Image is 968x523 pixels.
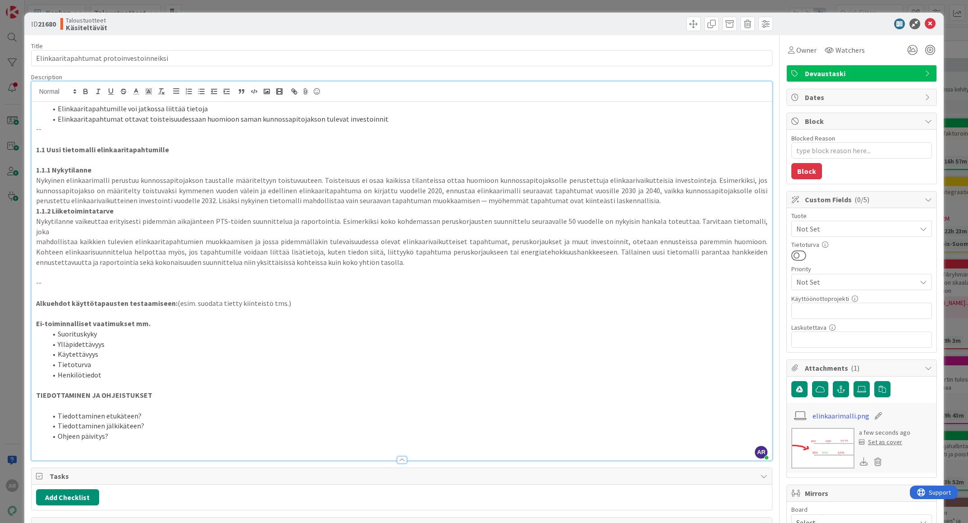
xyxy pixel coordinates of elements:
span: Not Set [796,223,912,235]
button: Add Checklist [36,489,99,505]
li: Käytettävyys [47,349,768,359]
div: Tietoturva [791,241,932,248]
div: a few seconds ago [859,428,910,437]
b: 21680 [38,19,56,28]
b: Käsiteltävät [66,24,107,31]
li: Ohjeen päivitys? [47,431,768,441]
li: Elinkaaritapahtumille voi jatkossa liittää tietoja [47,104,768,114]
strong: 1.1.2 Liiketoimintatarve [36,206,114,215]
span: Block [805,116,920,127]
li: Henkilötiedot [47,370,768,380]
span: Support [19,1,41,12]
p: mahdollistaa kaikkien tulevien elinkaaritapahtumien muokkaamisen ja jossa pidemmälläkin tulevaisu... [36,236,768,267]
strong: Alkuehdot käyttötapausten testaamiseen: [36,299,178,308]
strong: TIEDOTTAMINEN JA OHJEISTUKSET [36,391,152,400]
a: elinkaarimalli.png [813,410,869,421]
label: Blocked Reason [791,134,835,142]
button: Block [791,163,822,179]
strong: Ei-toiminnalliset vaatimukset mm. [36,319,151,328]
div: Download [859,456,869,468]
span: Taloustuotteet [66,17,107,24]
span: Not Set [796,276,912,288]
strong: 1.1.1 Nykytilanne [36,165,91,174]
p: -- [36,124,768,134]
span: Custom Fields [805,194,920,205]
span: Description [31,73,62,81]
li: Ylläpidettävyys [47,339,768,350]
span: Devaustaski [805,68,920,79]
li: Suorituskyky [47,329,768,339]
label: Laskutettava [791,323,826,332]
div: Tuote [791,213,932,219]
li: Tiedottaminen etukäteen? [47,411,768,421]
input: type card name here... [31,50,773,66]
li: Elinkaaritapahtumat ottavat toisteisuudessaan huomioon saman kunnossapitojakson tulevat investoinnit [47,114,768,124]
span: Board [791,506,808,513]
span: ( 1 ) [851,364,859,373]
p: Nykytilanne vaikeuttaa erityisesti pidemmän aikajänteen PTS-töiden suunnittelua ja raportointia. ... [36,216,768,236]
span: Attachments [805,363,920,373]
span: ( 0/5 ) [854,195,869,204]
span: Watchers [836,45,865,55]
span: Dates [805,92,920,103]
label: Title [31,42,43,50]
p: -- [36,277,768,288]
p: (esim. suodata tietty kiinteistö tms.) [36,298,768,309]
span: Tasks [50,471,756,482]
strong: 1.1 Uusi tietomalli elinkaaritapahtumille [36,145,169,154]
span: Owner [796,45,817,55]
li: Tietoturva [47,359,768,370]
label: Käyttöönottoprojekti [791,295,849,303]
div: Priority [791,266,932,272]
div: Set as cover [859,437,902,447]
span: AR [755,446,767,459]
li: Tiedottaminen jälkikäteen? [47,421,768,431]
span: ID [31,18,56,29]
span: Mirrors [805,488,920,499]
p: Nykyinen elinkaarimalli perustuu kunnossapitojakson taustalle määriteltyyn toistuvuuteen. Toistei... [36,175,768,206]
